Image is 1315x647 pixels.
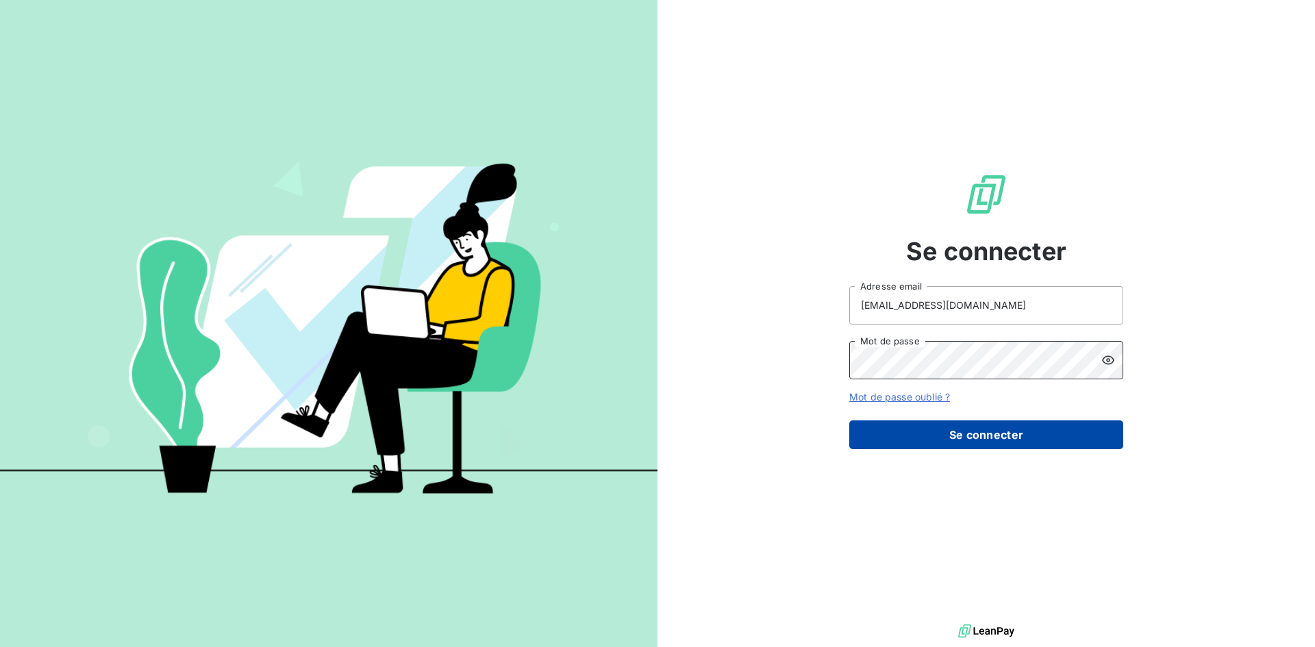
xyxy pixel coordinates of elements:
[849,286,1123,325] input: placeholder
[849,420,1123,449] button: Se connecter
[906,233,1066,270] span: Se connecter
[849,391,950,403] a: Mot de passe oublié ?
[964,173,1008,216] img: Logo LeanPay
[958,621,1014,642] img: logo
